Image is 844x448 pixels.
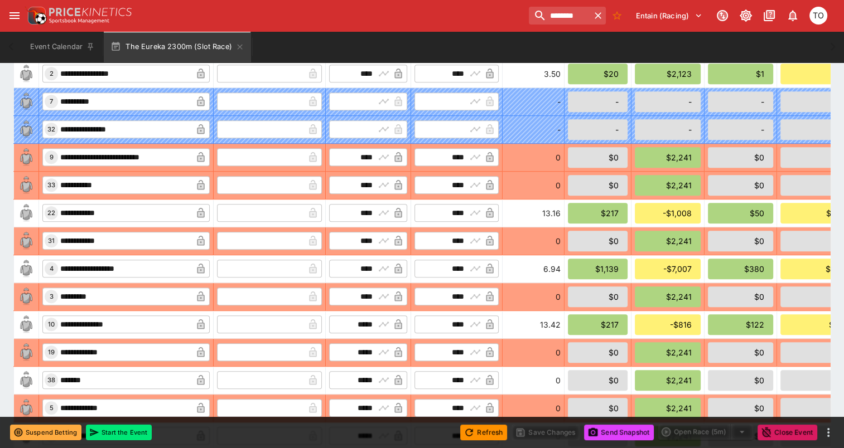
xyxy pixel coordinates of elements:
[17,260,35,277] img: blank-silk.png
[506,235,561,247] div: 0
[47,404,56,412] span: 5
[568,342,628,363] div: $0
[736,6,756,26] button: Toggle light/dark mode
[568,203,628,223] div: $217
[17,343,35,361] img: blank-silk.png
[529,7,590,25] input: search
[506,207,561,219] div: 13.16
[708,398,773,418] div: $0
[635,119,701,140] div: -
[708,342,773,363] div: $0
[460,425,507,440] button: Refresh
[708,203,773,223] div: $50
[635,342,701,363] div: $2,241
[17,92,35,110] img: blank-silk.png
[658,424,753,440] div: split button
[46,320,57,328] span: 10
[506,152,561,163] div: 0
[568,398,628,418] div: $0
[45,209,57,217] span: 22
[635,231,701,251] div: $2,241
[17,288,35,305] img: blank-silk.png
[806,3,831,28] button: Thomas OConnor
[25,4,47,27] img: PriceKinetics Logo
[86,425,152,440] button: Start the Event
[506,402,561,414] div: 0
[506,124,561,135] div: -
[708,91,773,112] div: -
[506,291,561,303] div: 0
[635,314,701,335] div: -$816
[708,147,773,168] div: $0
[708,231,773,251] div: $0
[104,31,251,62] button: The Eureka 2300m (Slot Race)
[17,148,35,166] img: blank-silk.png
[635,370,701,391] div: $2,241
[635,203,701,223] div: -$1,008
[506,374,561,386] div: 0
[635,64,701,84] div: $2,123
[584,425,654,440] button: Send Snapshot
[17,232,35,250] img: blank-silk.png
[568,175,628,196] div: $0
[506,319,561,330] div: 13.42
[629,7,709,25] button: Select Tenant
[45,181,57,189] span: 33
[506,179,561,191] div: 0
[46,348,57,356] span: 19
[708,286,773,307] div: $0
[568,314,628,335] div: $217
[49,18,109,23] img: Sportsbook Management
[758,425,817,440] button: Close Event
[822,426,835,439] button: more
[635,259,701,279] div: -$7,007
[635,286,701,307] div: $2,241
[506,96,561,108] div: -
[568,91,628,112] div: -
[568,119,628,140] div: -
[17,399,35,417] img: blank-silk.png
[17,371,35,389] img: blank-silk.png
[608,7,626,25] button: No Bookmarks
[506,347,561,358] div: 0
[23,31,102,62] button: Event Calendar
[17,204,35,222] img: blank-silk.png
[708,64,773,84] div: $1
[506,68,561,80] div: 3.50
[635,175,701,196] div: $2,241
[47,70,56,77] span: 2
[47,98,55,105] span: 7
[568,147,628,168] div: $0
[47,293,56,300] span: 3
[45,125,57,133] span: 32
[708,259,773,279] div: $380
[46,237,57,245] span: 31
[635,91,701,112] div: -
[568,259,628,279] div: $1,139
[708,119,773,140] div: -
[47,153,56,161] span: 9
[17,176,35,194] img: blank-silk.png
[568,286,628,307] div: $0
[568,231,628,251] div: $0
[708,175,773,196] div: $0
[712,6,732,26] button: Connected to PK
[635,147,701,168] div: $2,241
[708,370,773,391] div: $0
[10,425,81,440] button: Suspend Betting
[809,7,827,25] div: Thomas OConnor
[17,120,35,138] img: blank-silk.png
[708,314,773,335] div: $122
[17,65,35,82] img: blank-silk.png
[47,265,56,272] span: 4
[759,6,779,26] button: Documentation
[506,263,561,275] div: 6.94
[4,6,25,26] button: open drawer
[49,8,132,16] img: PriceKinetics
[783,6,803,26] button: Notifications
[45,376,57,384] span: 38
[17,315,35,333] img: blank-silk.png
[568,64,628,84] div: $20
[568,370,628,391] div: $0
[635,398,701,418] div: $2,241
